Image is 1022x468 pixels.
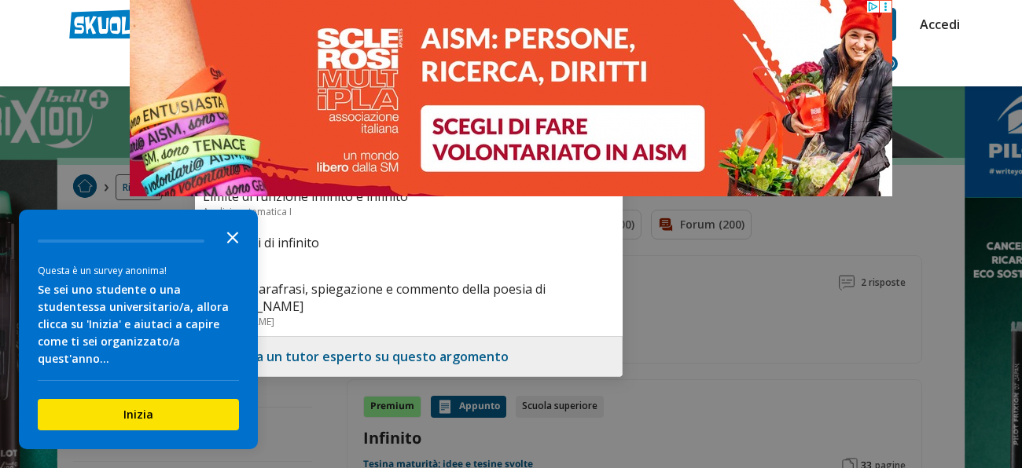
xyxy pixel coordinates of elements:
div: Analisi matematica I [203,205,615,218]
button: Inizia [38,399,239,430]
a: Infinito: Parafrasi, spiegazione e commento della poesia di [PERSON_NAME] [203,280,615,315]
div: Questa è un survey anonima! [38,263,239,278]
div: Se sei uno studente o una studentessa universitario/a, allora clicca su 'Inizia' e aiutaci a capi... [38,281,239,367]
a: Trova un tutor esperto su questo argomento [227,348,509,365]
div: Survey [19,210,258,449]
a: Limite di funzione infinito e infinito [203,188,615,205]
div: [PERSON_NAME] [203,315,615,328]
div: Matematica [203,251,615,265]
button: Close the survey [217,221,248,252]
a: Accedi [920,8,953,41]
a: Gli intorni di infinito [203,234,615,251]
